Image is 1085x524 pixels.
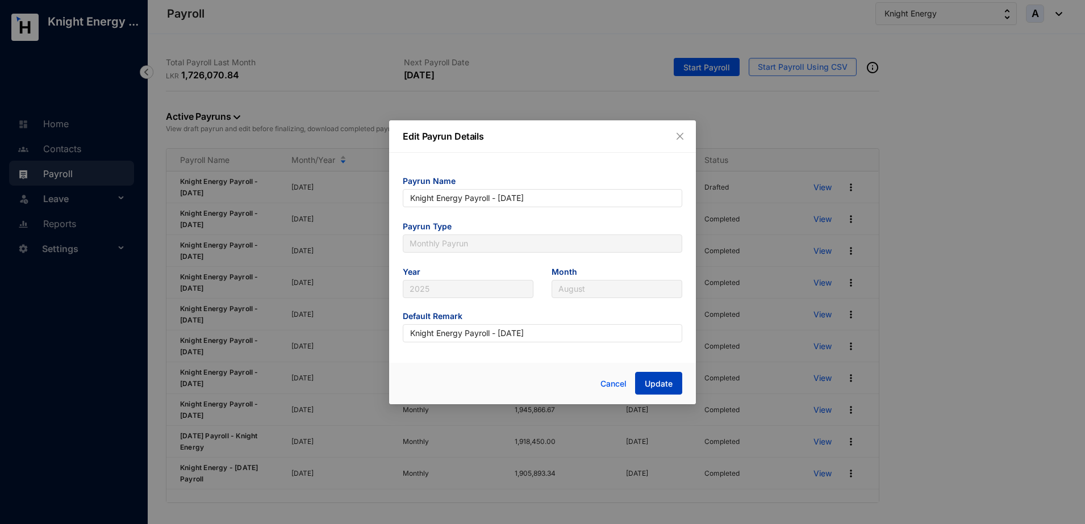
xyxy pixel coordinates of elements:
[403,189,682,207] input: Eg: November Payrun
[675,132,685,141] span: close
[552,266,682,280] span: Month
[403,129,682,143] p: Edit Payrun Details
[403,221,682,234] span: Payrun Type
[645,378,673,389] span: Update
[558,280,675,297] span: August
[410,235,675,252] span: Monthly Payrun
[403,324,682,342] input: Eg: Salary November
[592,372,635,395] button: Cancel
[410,280,527,297] span: 2025
[403,266,533,280] span: Year
[674,130,686,142] button: Close
[635,372,682,395] button: Update
[403,175,682,189] span: Payrun Name
[403,311,682,324] span: Default Remark
[600,378,627,390] span: Cancel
